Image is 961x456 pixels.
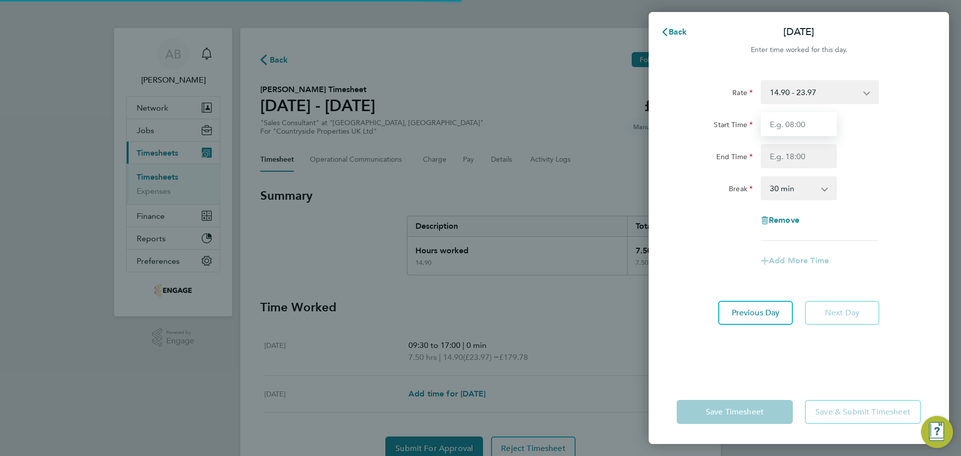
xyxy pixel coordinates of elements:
[761,112,837,136] input: E.g. 08:00
[716,152,753,164] label: End Time
[649,44,949,56] div: Enter time worked for this day.
[714,120,753,132] label: Start Time
[783,25,814,39] p: [DATE]
[669,27,687,37] span: Back
[769,215,799,225] span: Remove
[651,22,697,42] button: Back
[718,301,793,325] button: Previous Day
[732,308,780,318] span: Previous Day
[732,88,753,100] label: Rate
[761,144,837,168] input: E.g. 18:00
[729,184,753,196] label: Break
[761,216,799,224] button: Remove
[921,416,953,448] button: Engage Resource Center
